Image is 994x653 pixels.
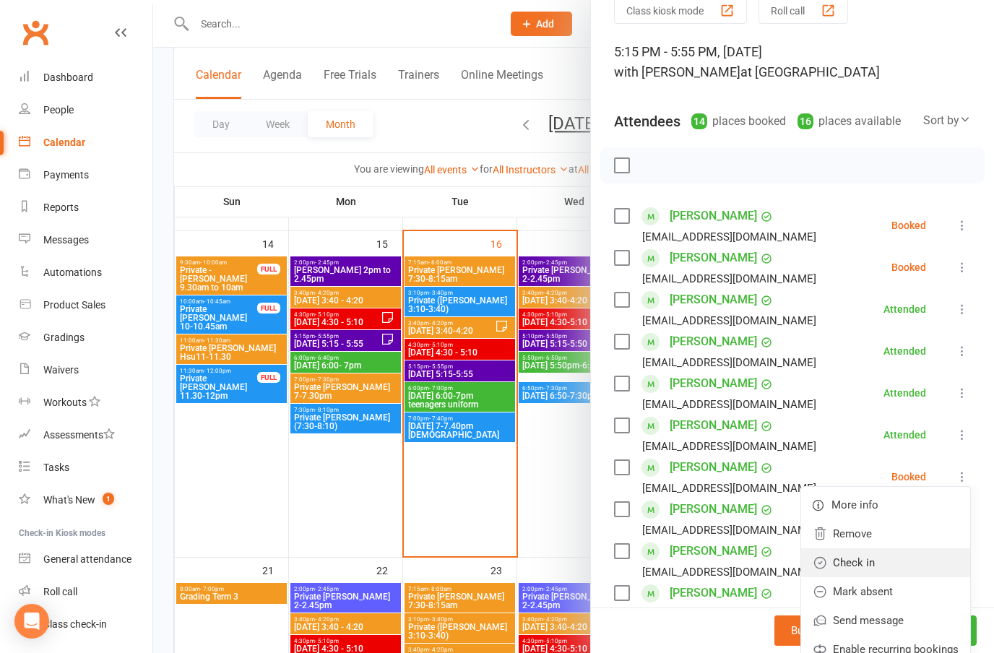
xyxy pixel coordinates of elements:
div: 16 [798,113,813,129]
a: [PERSON_NAME] [670,246,757,269]
div: Class check-in [43,618,107,630]
a: [PERSON_NAME] [670,581,757,605]
div: [EMAIL_ADDRESS][DOMAIN_NAME] [642,353,816,372]
a: [PERSON_NAME] [670,330,757,353]
div: Workouts [43,397,87,408]
div: Attendees [614,111,680,131]
a: People [19,94,152,126]
div: Messages [43,234,89,246]
a: Remove [801,519,970,548]
div: Booked [891,262,926,272]
div: 14 [691,113,707,129]
div: [EMAIL_ADDRESS][DOMAIN_NAME] [642,228,816,246]
div: Booked [891,472,926,482]
a: Payments [19,159,152,191]
a: [PERSON_NAME] [670,372,757,395]
a: Dashboard [19,61,152,94]
div: Product Sales [43,299,105,311]
a: Check in [801,548,970,577]
div: General attendance [43,553,131,565]
a: Assessments [19,419,152,451]
div: People [43,104,74,116]
div: Assessments [43,429,115,441]
div: [EMAIL_ADDRESS][DOMAIN_NAME] [642,311,816,330]
span: with [PERSON_NAME] [614,64,740,79]
div: Automations [43,267,102,278]
a: General attendance kiosk mode [19,543,152,576]
a: Clubworx [17,14,53,51]
a: Workouts [19,386,152,419]
div: [EMAIL_ADDRESS][DOMAIN_NAME] [642,437,816,456]
a: Automations [19,256,152,289]
a: Roll call [19,576,152,608]
div: Attended [883,304,926,314]
div: places booked [691,111,786,131]
a: More info [801,490,970,519]
a: [PERSON_NAME] [670,498,757,521]
div: Reports [43,202,79,213]
div: Tasks [43,462,69,473]
a: Tasks [19,451,152,484]
a: Mark absent [801,577,970,606]
a: Product Sales [19,289,152,321]
div: [EMAIL_ADDRESS][DOMAIN_NAME] [642,479,816,498]
a: Gradings [19,321,152,354]
div: [EMAIL_ADDRESS][DOMAIN_NAME] [642,269,816,288]
div: Payments [43,169,89,181]
a: [PERSON_NAME] [670,414,757,437]
a: Messages [19,224,152,256]
a: Send message [801,606,970,635]
div: [EMAIL_ADDRESS][DOMAIN_NAME] [642,521,816,540]
div: [EMAIL_ADDRESS][DOMAIN_NAME] [642,563,816,581]
div: 5:15 PM - 5:55 PM, [DATE] [614,42,971,82]
span: More info [831,496,878,514]
a: Class kiosk mode [19,608,152,641]
div: [EMAIL_ADDRESS][DOMAIN_NAME] [642,605,816,623]
a: [PERSON_NAME] [670,456,757,479]
a: [PERSON_NAME] [670,204,757,228]
div: Open Intercom Messenger [14,604,49,639]
div: Calendar [43,137,85,148]
a: What's New1 [19,484,152,516]
a: Reports [19,191,152,224]
div: Dashboard [43,72,93,83]
a: Waivers [19,354,152,386]
div: Attended [883,388,926,398]
div: Gradings [43,332,85,343]
a: [PERSON_NAME] [670,288,757,311]
div: [EMAIL_ADDRESS][DOMAIN_NAME] [642,395,816,414]
button: Bulk add attendees [774,615,899,646]
div: Attended [883,346,926,356]
div: Sort by [923,111,971,130]
div: Booked [891,220,926,230]
div: What's New [43,494,95,506]
span: at [GEOGRAPHIC_DATA] [740,64,880,79]
div: Waivers [43,364,79,376]
div: Attended [883,430,926,440]
div: places available [798,111,901,131]
span: 1 [103,493,114,505]
a: [PERSON_NAME] [670,540,757,563]
div: Roll call [43,586,77,597]
a: Calendar [19,126,152,159]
